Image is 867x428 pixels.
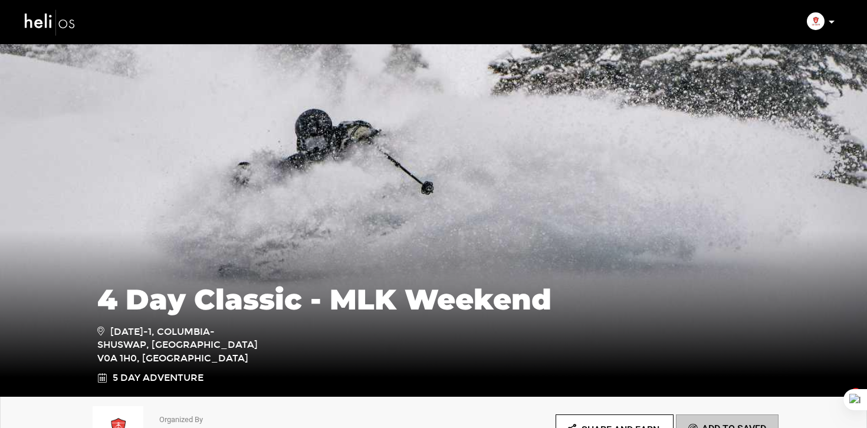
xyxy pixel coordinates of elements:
iframe: Intercom live chat [827,388,855,416]
p: Organized By [159,414,401,426]
span: [DATE]-1, Columbia-Shuswap, [GEOGRAPHIC_DATA] V0A 1H0, [GEOGRAPHIC_DATA] [97,324,265,366]
img: img_9251f6c852f2d69a6fdc2f2f53e7d310.png [807,12,825,30]
h1: 4 Day Classic - MLK Weekend [97,284,770,315]
span: 5 Day Adventure [113,371,203,385]
span: 1 [851,388,861,397]
img: heli-logo [24,6,77,38]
